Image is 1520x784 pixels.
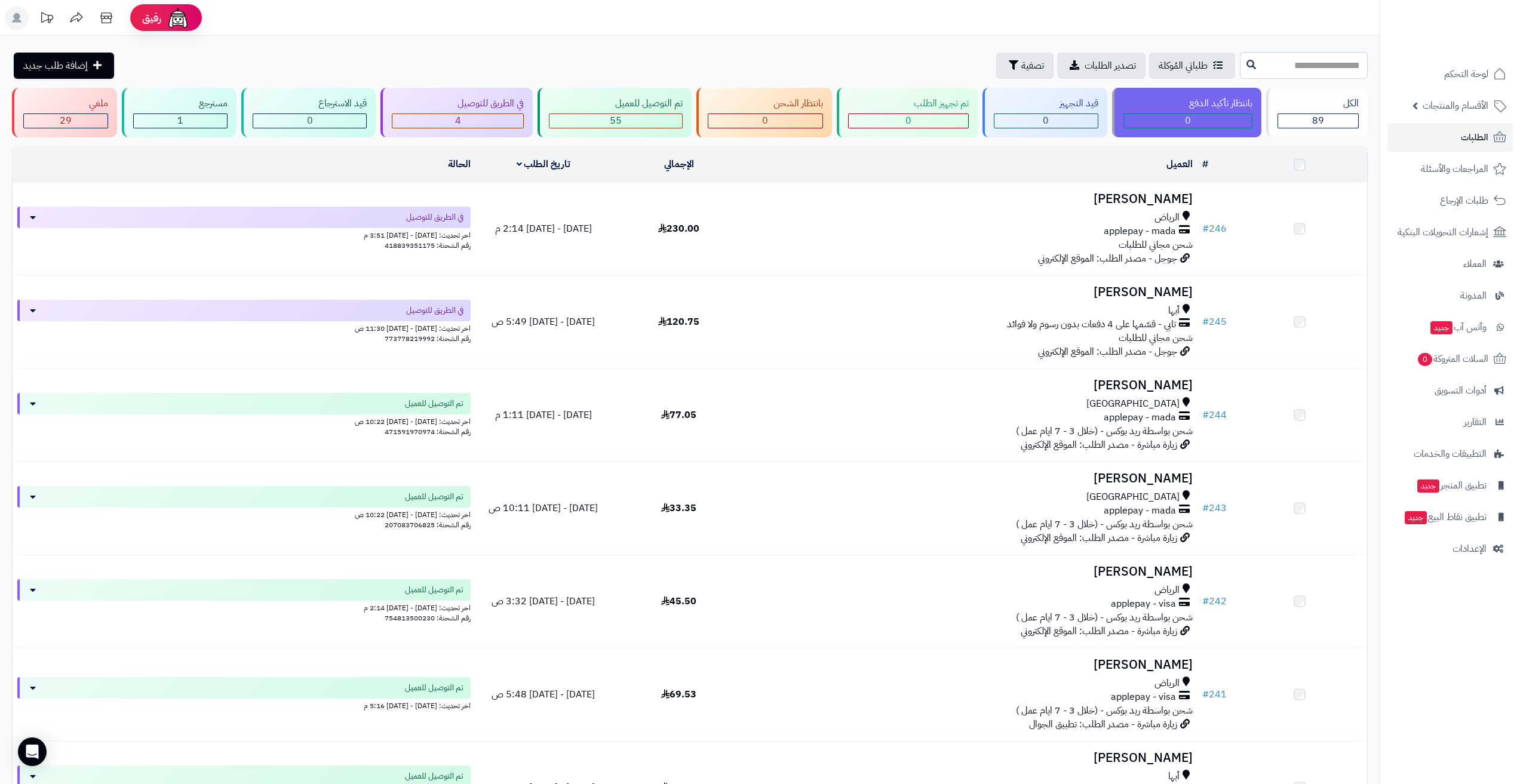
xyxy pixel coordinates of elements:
[1119,238,1193,252] span: شحن مجاني للطلبات
[1444,66,1488,82] span: لوحة التحكم
[17,414,471,427] div: اخر تحديث: [DATE] - [DATE] 10:22 ص
[1429,319,1487,336] span: وآتس آب
[495,222,592,236] span: [DATE] - [DATE] 2:14 م
[1278,97,1359,110] div: الكل
[385,240,471,251] span: رقم الشحنة: 418839351175
[1430,321,1453,334] span: جديد
[1312,113,1324,128] span: 89
[751,658,1193,672] h3: [PERSON_NAME]
[1440,192,1488,209] span: طلبات الإرجاع
[1202,157,1208,171] a: #
[1464,414,1487,431] span: التقارير
[495,408,592,422] span: [DATE] - [DATE] 1:11 م
[385,426,471,437] span: رقم الشحنة: 471591970974
[1435,382,1487,399] span: أدوات التسويق
[1387,250,1513,278] a: العملاء
[405,491,463,503] span: تم التوصيل للعميل
[1387,408,1513,436] a: التقارير
[762,113,768,128] span: 0
[661,687,696,702] span: 69.53
[1387,155,1513,183] a: المراجعات والأسئلة
[1387,123,1513,152] a: الطلبات
[489,501,598,515] span: [DATE] - [DATE] 10:11 ص
[134,114,227,128] div: 1
[1439,32,1509,57] img: logo-2.png
[610,113,622,128] span: 55
[1387,534,1513,563] a: الإعدادات
[1202,594,1227,608] a: #242
[448,157,471,171] a: الحالة
[1154,677,1180,690] span: الرياض
[392,114,523,128] div: 4
[661,594,696,608] span: 45.50
[1202,408,1209,422] span: #
[1202,315,1227,329] a: #245
[1119,331,1193,345] span: شحن مجاني للطلبات
[751,751,1193,765] h3: [PERSON_NAME]
[455,113,461,128] span: 4
[1202,222,1227,236] a: #246
[1086,397,1180,411] span: [GEOGRAPHIC_DATA]
[1387,503,1513,531] a: تطبيق نقاط البيعجديد
[392,97,524,110] div: في الطريق للتوصيل
[658,315,699,329] span: 120.75
[1202,315,1209,329] span: #
[1417,479,1439,493] span: جديد
[1460,287,1487,304] span: المدونة
[1423,97,1488,114] span: الأقسام والمنتجات
[1202,501,1227,515] a: #243
[1387,218,1513,247] a: إشعارات التحويلات البنكية
[994,97,1098,110] div: قيد التجهيز
[708,97,823,110] div: بانتظار الشحن
[661,501,696,515] span: 33.35
[405,584,463,596] span: تم التوصيل للعميل
[1166,157,1193,171] a: العميل
[405,398,463,410] span: تم التوصيل للعميل
[253,114,366,128] div: 0
[1021,438,1177,452] span: زيارة مباشرة - مصدر الطلب: الموقع الإلكتروني
[1123,97,1252,110] div: بانتظار تأكيد الدفع
[1387,376,1513,405] a: أدوات التسويق
[405,682,463,694] span: تم التوصيل للعميل
[549,114,681,128] div: 55
[307,113,313,128] span: 0
[1387,439,1513,468] a: التطبيقات والخدمات
[1110,88,1264,137] a: بانتظار تأكيد الدفع 0
[694,88,834,137] a: بانتظار الشحن 0
[1463,256,1487,272] span: العملاء
[1202,594,1209,608] span: #
[1104,411,1176,425] span: applepay - mada
[849,114,968,128] div: 0
[17,699,471,711] div: اخر تحديث: [DATE] - [DATE] 5:16 م
[751,285,1193,299] h3: [PERSON_NAME]
[17,228,471,241] div: اخر تحديث: [DATE] - [DATE] 3:51 م
[994,114,1098,128] div: 0
[834,88,980,137] a: تم تجهيز الطلب 0
[1387,313,1513,342] a: وآتس آبجديد
[17,601,471,613] div: اخر تحديث: [DATE] - [DATE] 2:14 م
[751,472,1193,485] h3: [PERSON_NAME]
[385,519,471,530] span: رقم الشحنة: 207083706825
[405,770,463,782] span: تم التوصيل للعميل
[1016,424,1193,438] span: شحن بواسطة ريد بوكس - (خلال 3 - 7 ايام عمل )
[406,211,463,223] span: في الطريق للتوصيل
[1168,304,1180,318] span: أبها
[60,113,72,128] span: 29
[517,157,571,171] a: تاريخ الطلب
[661,408,696,422] span: 77.05
[1104,225,1176,238] span: applepay - mada
[708,114,822,128] div: 0
[1038,345,1177,359] span: جوجل - مصدر الطلب: الموقع الإلكتروني
[1398,224,1488,241] span: إشعارات التحويلات البنكية
[17,321,471,334] div: اخر تحديث: [DATE] - [DATE] 11:30 ص
[1461,129,1488,146] span: الطلبات
[23,59,88,73] span: إضافة طلب جديد
[1168,770,1180,783] span: أبها
[980,88,1110,137] a: قيد التجهيز 0
[142,11,161,25] span: رفيق
[492,315,595,329] span: [DATE] - [DATE] 5:49 ص
[996,53,1054,79] button: تصفية
[239,88,378,137] a: قيد الاسترجاع 0
[32,6,62,33] a: تحديثات المنصة
[1387,186,1513,215] a: طلبات الإرجاع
